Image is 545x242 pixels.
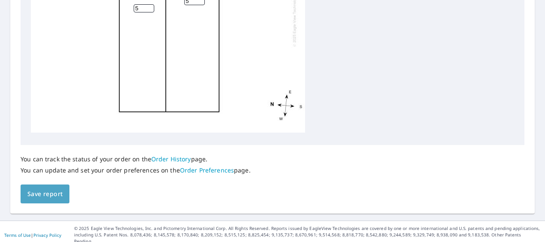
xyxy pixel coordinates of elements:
[21,155,251,163] p: You can track the status of your order on the page.
[180,166,234,174] a: Order Preferences
[33,232,61,238] a: Privacy Policy
[27,189,63,200] span: Save report
[21,185,69,204] button: Save report
[4,233,61,238] p: |
[21,166,251,174] p: You can update and set your order preferences on the page.
[151,155,191,163] a: Order History
[4,232,31,238] a: Terms of Use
